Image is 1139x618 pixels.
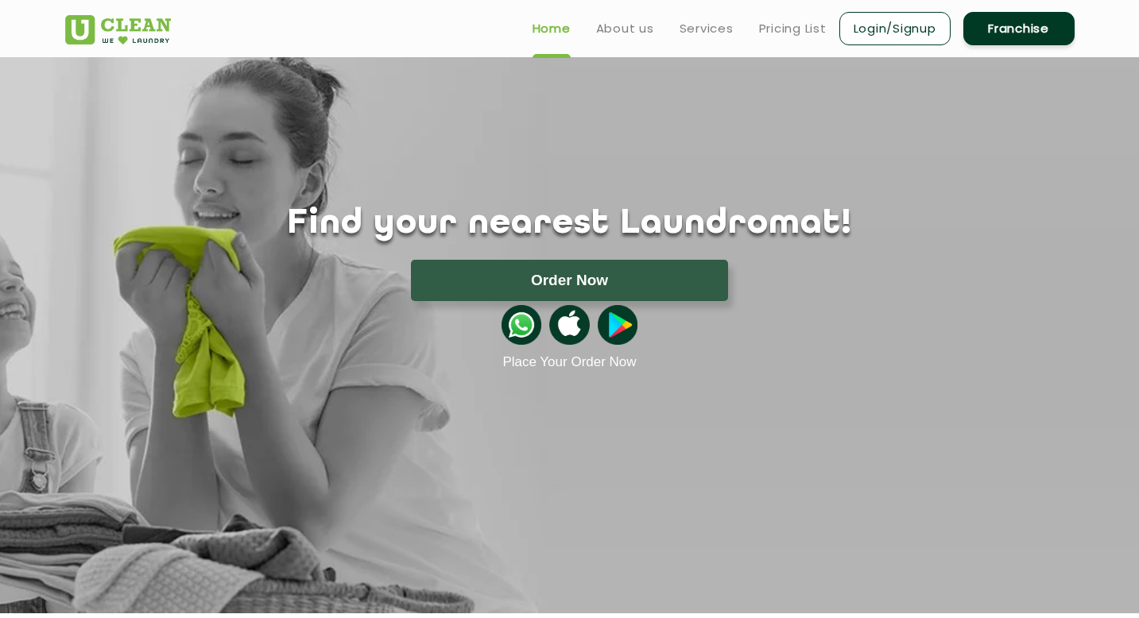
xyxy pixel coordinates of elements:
[549,305,589,345] img: apple-icon.png
[839,12,951,45] a: Login/Signup
[411,260,728,301] button: Order Now
[963,12,1075,45] a: Franchise
[598,305,637,345] img: playstoreicon.png
[533,19,571,38] a: Home
[502,305,541,345] img: whatsappicon.png
[596,19,654,38] a: About us
[53,204,1087,244] h1: Find your nearest Laundromat!
[680,19,734,38] a: Services
[759,19,827,38] a: Pricing List
[502,354,636,370] a: Place Your Order Now
[65,15,171,44] img: UClean Laundry and Dry Cleaning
